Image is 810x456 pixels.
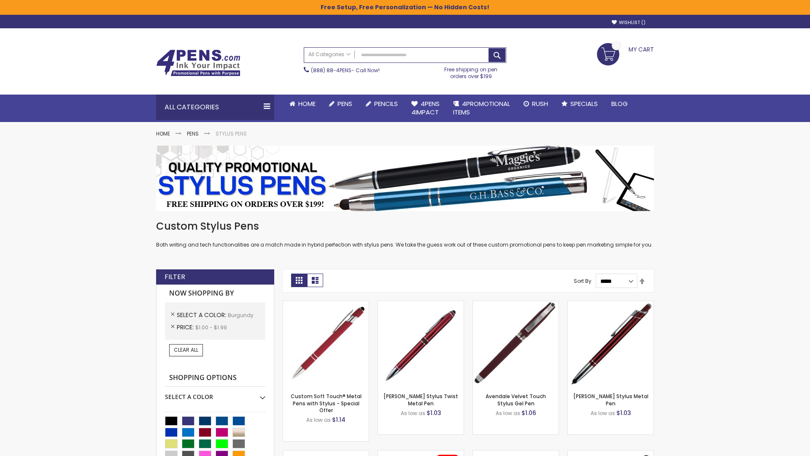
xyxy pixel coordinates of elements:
label: Sort By [574,277,591,285]
a: Rush [517,95,555,113]
img: Colter Stylus Twist Metal Pen-Burgundy [378,301,464,387]
span: $1.03 [616,409,631,417]
a: Pens [322,95,359,113]
a: All Categories [304,48,355,62]
a: Custom Soft Touch® Metal Pens with Stylus - Special Offer [291,393,362,413]
span: $1.14 [332,415,346,424]
strong: Grid [291,274,307,287]
span: As low as [496,410,520,417]
img: Stylus Pens [156,146,654,211]
div: Both writing and tech functionalities are a match made in hybrid perfection with stylus pens. We ... [156,220,654,249]
span: Select A Color [177,311,228,319]
a: Custom Soft Touch® Metal Pens with Stylus-Burgundy [283,301,369,308]
a: Avendale Velvet Touch Stylus Gel Pen-Burgundy [473,301,559,308]
span: As low as [591,410,615,417]
h1: Custom Stylus Pens [156,220,654,233]
span: Burgundy [228,312,254,319]
img: Avendale Velvet Touch Stylus Gel Pen-Burgundy [473,301,559,387]
span: Pens [337,99,352,108]
div: Select A Color [165,387,265,401]
a: Home [283,95,322,113]
span: $1.03 [427,409,441,417]
span: Price [177,323,195,331]
span: 4PROMOTIONAL ITEMS [453,99,510,117]
span: - Call Now! [311,67,380,74]
a: Olson Stylus Metal Pen-Burgundy [568,301,653,308]
a: Colter Stylus Twist Metal Pen-Burgundy [378,301,464,308]
div: All Categories [156,95,274,120]
a: [PERSON_NAME] Stylus Metal Pen [573,393,648,407]
a: Pencils [359,95,405,113]
span: Specials [570,99,598,108]
span: Rush [532,99,548,108]
a: Specials [555,95,605,113]
strong: Shopping Options [165,369,265,387]
a: Clear All [169,344,203,356]
strong: Filter [165,272,185,282]
a: Wishlist [612,19,645,26]
img: Olson Stylus Metal Pen-Burgundy [568,301,653,387]
strong: Now Shopping by [165,285,265,302]
span: All Categories [308,51,351,58]
span: Home [298,99,316,108]
a: (888) 88-4PENS [311,67,351,74]
a: Pens [187,130,199,137]
span: Clear All [174,346,198,353]
div: Free shipping on pen orders over $199 [436,63,507,80]
img: 4Pens Custom Pens and Promotional Products [156,49,240,76]
span: Pencils [374,99,398,108]
span: Blog [611,99,628,108]
span: As low as [306,416,331,423]
a: Home [156,130,170,137]
a: Blog [605,95,634,113]
span: $1.06 [521,409,536,417]
img: Custom Soft Touch® Metal Pens with Stylus-Burgundy [283,301,369,387]
span: As low as [401,410,425,417]
span: $1.00 - $1.99 [195,324,227,331]
strong: Stylus Pens [216,130,247,137]
a: 4PROMOTIONALITEMS [446,95,517,122]
a: 4Pens4impact [405,95,446,122]
span: 4Pens 4impact [411,99,440,117]
a: Avendale Velvet Touch Stylus Gel Pen [486,393,546,407]
a: [PERSON_NAME] Stylus Twist Metal Pen [383,393,458,407]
